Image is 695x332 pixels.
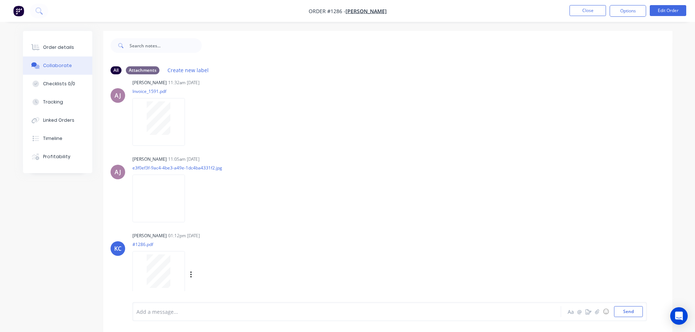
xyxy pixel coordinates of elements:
[23,56,92,75] button: Collaborate
[130,38,202,53] input: Search notes...
[23,38,92,56] button: Order details
[602,307,610,316] button: ☺
[111,66,121,74] div: All
[132,165,222,171] p: e3f0ef3f-9ac4-4be3-a49e-1dc4ba4331f2.jpg
[43,117,74,124] div: Linked Orders
[345,8,387,15] a: [PERSON_NAME]
[168,79,200,86] div: 11:32am [DATE]
[567,307,575,316] button: Aa
[43,135,62,142] div: Timeline
[132,241,266,247] p: #1286.pdf
[115,168,121,176] div: AJ
[126,66,159,74] div: Attachments
[43,62,72,69] div: Collaborate
[132,233,167,239] div: [PERSON_NAME]
[164,65,213,75] button: Create new label
[309,8,345,15] span: Order #1286 -
[614,306,643,317] button: Send
[670,307,688,325] div: Open Intercom Messenger
[114,244,121,253] div: KC
[23,129,92,148] button: Timeline
[132,79,167,86] div: [PERSON_NAME]
[13,5,24,16] img: Factory
[168,156,200,163] div: 11:05am [DATE]
[650,5,686,16] button: Edit Order
[575,307,584,316] button: @
[132,156,167,163] div: [PERSON_NAME]
[168,233,200,239] div: 01:12pm [DATE]
[43,81,75,87] div: Checklists 0/0
[23,148,92,166] button: Profitability
[23,111,92,129] button: Linked Orders
[23,93,92,111] button: Tracking
[610,5,646,17] button: Options
[23,75,92,93] button: Checklists 0/0
[132,88,192,94] p: Invoice_1591.pdf
[43,153,70,160] div: Profitability
[43,99,63,105] div: Tracking
[43,44,74,51] div: Order details
[115,91,121,100] div: AJ
[569,5,606,16] button: Close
